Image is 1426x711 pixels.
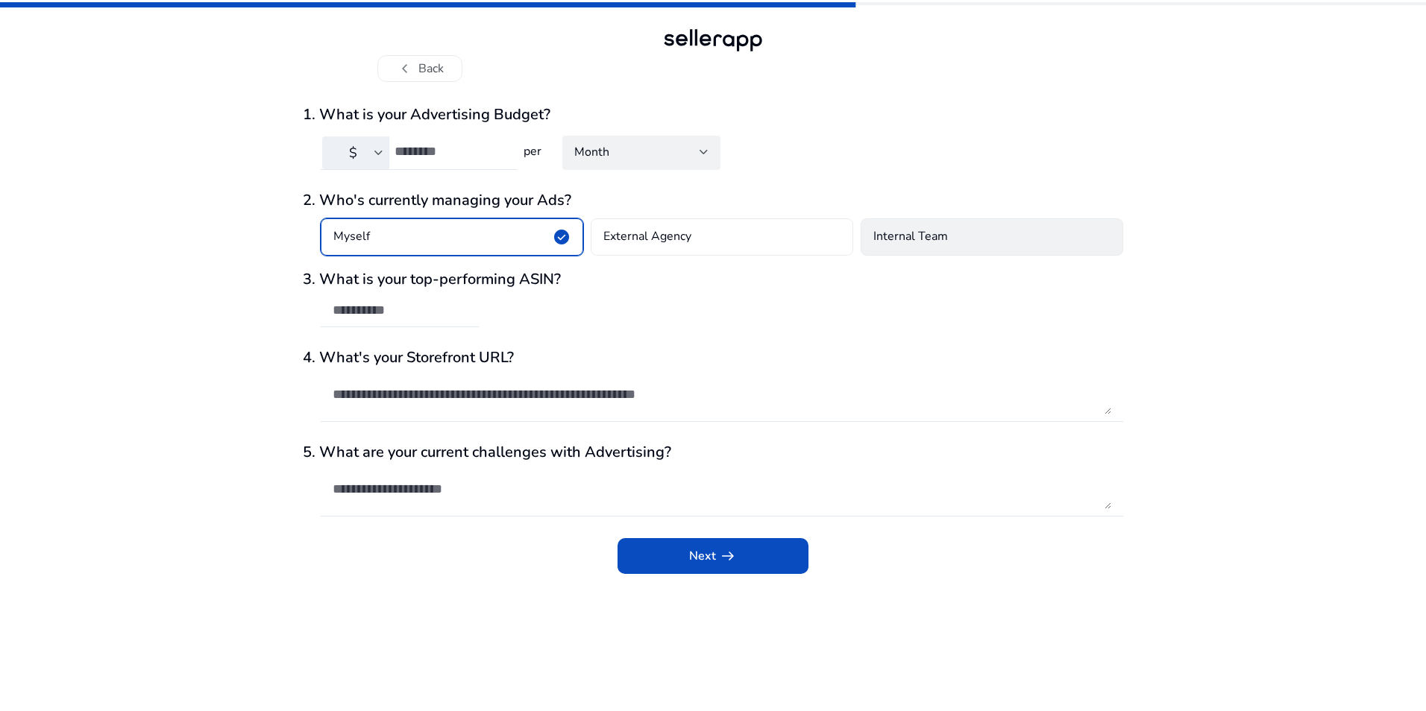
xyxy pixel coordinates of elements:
[303,349,1123,367] h3: 4. What's your Storefront URL?
[349,144,357,162] span: $
[303,271,1123,288] h3: 3. What is your top-performing ASIN?
[303,192,1123,209] h3: 2. Who's currently managing your Ads?
[603,228,691,246] h4: External Agency
[518,145,544,159] h4: per
[689,547,737,565] span: Next
[873,228,948,246] h4: Internal Team
[574,144,609,160] span: Month
[618,538,808,574] button: Nextarrow_right_alt
[553,228,571,246] span: check_circle
[377,55,462,82] button: chevron_leftBack
[719,547,737,565] span: arrow_right_alt
[333,228,370,246] h4: Myself
[396,60,414,78] span: chevron_left
[303,443,1123,461] h3: 5. What are your current challenges with Advertising?
[303,106,1123,124] h3: 1. What is your Advertising Budget?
